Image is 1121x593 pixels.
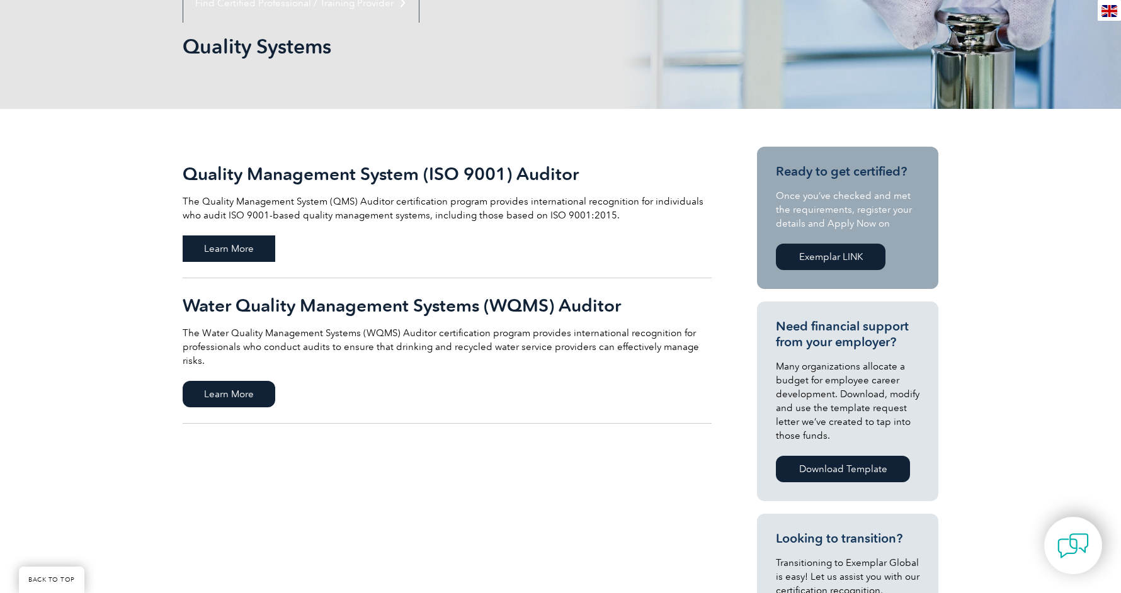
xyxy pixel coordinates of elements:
[183,381,275,407] span: Learn More
[776,189,919,230] p: Once you’ve checked and met the requirements, register your details and Apply Now on
[1057,530,1089,562] img: contact-chat.png
[776,359,919,443] p: Many organizations allocate a budget for employee career development. Download, modify and use th...
[183,326,712,368] p: The Water Quality Management Systems (WQMS) Auditor certification program provides international ...
[183,278,712,424] a: Water Quality Management Systems (WQMS) Auditor The Water Quality Management Systems (WQMS) Audit...
[183,34,666,59] h1: Quality Systems
[1101,5,1117,17] img: en
[776,164,919,179] h3: Ready to get certified?
[776,244,885,270] a: Exemplar LINK
[19,567,84,593] a: BACK TO TOP
[183,147,712,278] a: Quality Management System (ISO 9001) Auditor The Quality Management System (QMS) Auditor certific...
[776,531,919,546] h3: Looking to transition?
[776,319,919,350] h3: Need financial support from your employer?
[183,235,275,262] span: Learn More
[776,456,910,482] a: Download Template
[183,164,712,184] h2: Quality Management System (ISO 9001) Auditor
[183,295,712,315] h2: Water Quality Management Systems (WQMS) Auditor
[183,195,712,222] p: The Quality Management System (QMS) Auditor certification program provides international recognit...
